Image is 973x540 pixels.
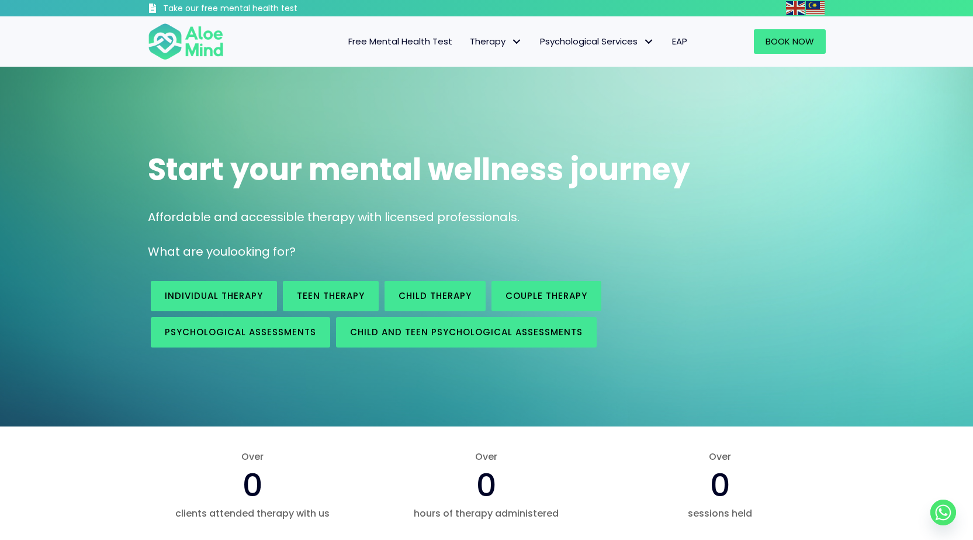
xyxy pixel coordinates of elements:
[531,29,663,54] a: Psychological ServicesPsychological Services: submenu
[540,35,655,47] span: Psychological Services
[163,3,360,15] h3: Take our free mental health test
[151,317,330,348] a: Psychological assessments
[151,281,277,311] a: Individual therapy
[148,243,227,260] span: What are you
[786,1,806,15] a: English
[491,281,601,311] a: Couple therapy
[806,1,826,15] a: Malay
[505,290,587,302] span: Couple therapy
[476,463,497,507] span: 0
[350,326,583,338] span: Child and Teen Psychological assessments
[710,463,730,507] span: 0
[227,243,296,260] span: looking for?
[399,290,472,302] span: Child Therapy
[672,35,687,47] span: EAP
[663,29,696,54] a: EAP
[148,22,224,61] img: Aloe mind Logo
[148,450,358,463] span: Over
[239,29,696,54] nav: Menu
[336,317,597,348] a: Child and Teen Psychological assessments
[381,450,591,463] span: Over
[165,326,316,338] span: Psychological assessments
[930,500,956,525] a: Whatsapp
[243,463,263,507] span: 0
[148,507,358,520] span: clients attended therapy with us
[615,507,825,520] span: sessions held
[148,209,826,226] p: Affordable and accessible therapy with licensed professionals.
[283,281,379,311] a: Teen Therapy
[148,148,690,191] span: Start your mental wellness journey
[508,33,525,50] span: Therapy: submenu
[754,29,826,54] a: Book Now
[461,29,531,54] a: TherapyTherapy: submenu
[385,281,486,311] a: Child Therapy
[766,35,814,47] span: Book Now
[786,1,805,15] img: en
[640,33,657,50] span: Psychological Services: submenu
[806,1,825,15] img: ms
[348,35,452,47] span: Free Mental Health Test
[615,450,825,463] span: Over
[381,507,591,520] span: hours of therapy administered
[470,35,522,47] span: Therapy
[340,29,461,54] a: Free Mental Health Test
[297,290,365,302] span: Teen Therapy
[165,290,263,302] span: Individual therapy
[148,3,360,16] a: Take our free mental health test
